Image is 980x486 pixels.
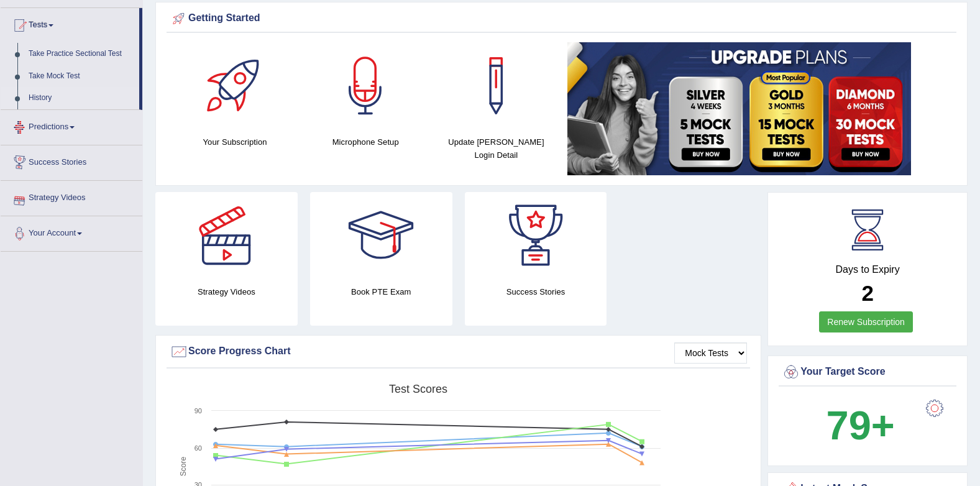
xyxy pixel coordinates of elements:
b: 2 [861,281,873,305]
tspan: Test scores [389,383,447,395]
a: Take Mock Test [23,65,139,88]
h4: Book PTE Exam [310,285,452,298]
h4: Days to Expiry [782,264,953,275]
a: Success Stories [1,145,142,177]
a: Your Account [1,216,142,247]
div: Score Progress Chart [170,342,747,361]
a: History [23,87,139,109]
text: 90 [195,407,202,415]
img: small5.jpg [567,42,911,175]
h4: Success Stories [465,285,607,298]
text: 60 [195,444,202,452]
h4: Update [PERSON_NAME] Login Detail [437,135,555,162]
tspan: Score [179,457,188,477]
div: Your Target Score [782,363,953,382]
a: Tests [1,8,139,39]
h4: Strategy Videos [155,285,298,298]
a: Take Practice Sectional Test [23,43,139,65]
h4: Microphone Setup [306,135,424,149]
b: 79+ [826,403,894,448]
div: Getting Started [170,9,953,28]
a: Renew Subscription [819,311,913,332]
a: Predictions [1,110,142,141]
a: Strategy Videos [1,181,142,212]
h4: Your Subscription [176,135,294,149]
